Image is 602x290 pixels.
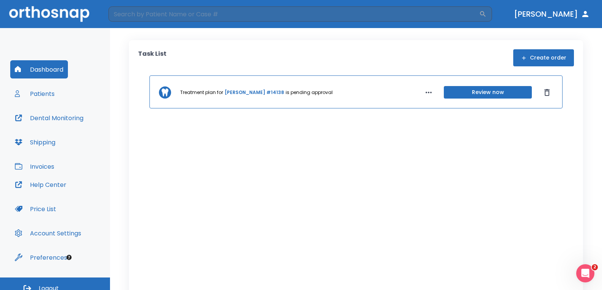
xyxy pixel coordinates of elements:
button: Dashboard [10,60,68,78]
button: [PERSON_NAME] [511,7,593,21]
img: Orthosnap [9,6,90,22]
button: Patients [10,85,59,103]
button: Review now [444,86,532,99]
button: Dismiss [541,86,553,99]
button: Help Center [10,176,71,194]
p: is pending approval [286,89,333,96]
input: Search by Patient Name or Case # [108,6,479,22]
iframe: Intercom live chat [576,264,594,282]
button: Invoices [10,157,59,176]
button: Account Settings [10,224,86,242]
button: Create order [513,49,574,66]
button: Dental Monitoring [10,109,88,127]
div: Tooltip anchor [66,254,72,261]
button: Preferences [10,248,72,266]
span: 2 [592,264,598,270]
p: Treatment plan for [180,89,223,96]
a: [PERSON_NAME] #14138 [225,89,284,96]
p: Task List [138,49,167,66]
button: Price List [10,200,61,218]
button: Shipping [10,133,60,151]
